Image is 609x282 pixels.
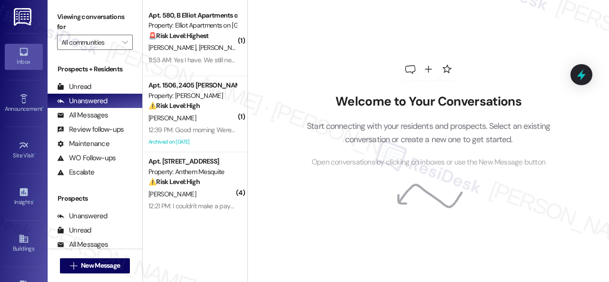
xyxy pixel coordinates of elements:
div: Prospects + Residents [48,64,142,74]
div: WO Follow-ups [57,153,116,163]
div: Unread [57,82,91,92]
a: Insights • [5,184,43,210]
span: • [34,151,36,157]
button: New Message [60,258,130,273]
div: Unanswered [57,211,108,221]
div: Unread [57,225,91,235]
span: New Message [81,261,120,271]
span: [PERSON_NAME] [148,114,196,122]
span: Open conversations by clicking on inboxes or use the New Message button [312,156,545,168]
span: [PERSON_NAME] [148,190,196,198]
div: Archived on [DATE] [147,136,237,148]
div: All Messages [57,110,108,120]
div: All Messages [57,240,108,250]
i:  [70,262,77,270]
div: Escalate [57,167,94,177]
div: 11:53 AM: Yes I have. We still need help on having the carpet removed and we need a water vacuum. [148,56,423,64]
div: Prospects [48,194,142,204]
label: Viewing conversations for [57,10,133,35]
div: Property: [PERSON_NAME] [148,91,236,101]
div: 12:39 PM: Good morning Were they able to come out, pest control? [148,126,333,134]
div: Property: Elliot Apartments on [GEOGRAPHIC_DATA] [148,20,236,30]
div: Archived on [DATE] [147,212,237,224]
img: ResiDesk Logo [14,8,33,26]
a: Buildings [5,231,43,256]
span: [PERSON_NAME] [199,43,246,52]
p: Start connecting with your residents and prospects. Select an existing conversation or create a n... [293,119,565,146]
strong: ⚠️ Risk Level: High [148,101,200,110]
div: Review follow-ups [57,125,124,135]
div: Unanswered [57,96,108,106]
span: • [33,197,34,204]
h2: Welcome to Your Conversations [293,94,565,109]
a: Inbox [5,44,43,69]
strong: 🚨 Risk Level: Highest [148,31,209,40]
i:  [122,39,128,46]
div: Apt. 1506, 2405 [PERSON_NAME] [148,80,236,90]
div: Apt. [STREET_ADDRESS] [148,156,236,166]
input: All communities [61,35,118,50]
span: • [42,104,44,111]
div: Property: Anthem Mesquite [148,167,236,177]
span: [PERSON_NAME] [148,43,199,52]
div: Apt. 580, B Elliot Apartments on [GEOGRAPHIC_DATA] [148,10,236,20]
strong: ⚠️ Risk Level: High [148,177,200,186]
a: Site Visit • [5,137,43,163]
div: Maintenance [57,139,109,149]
